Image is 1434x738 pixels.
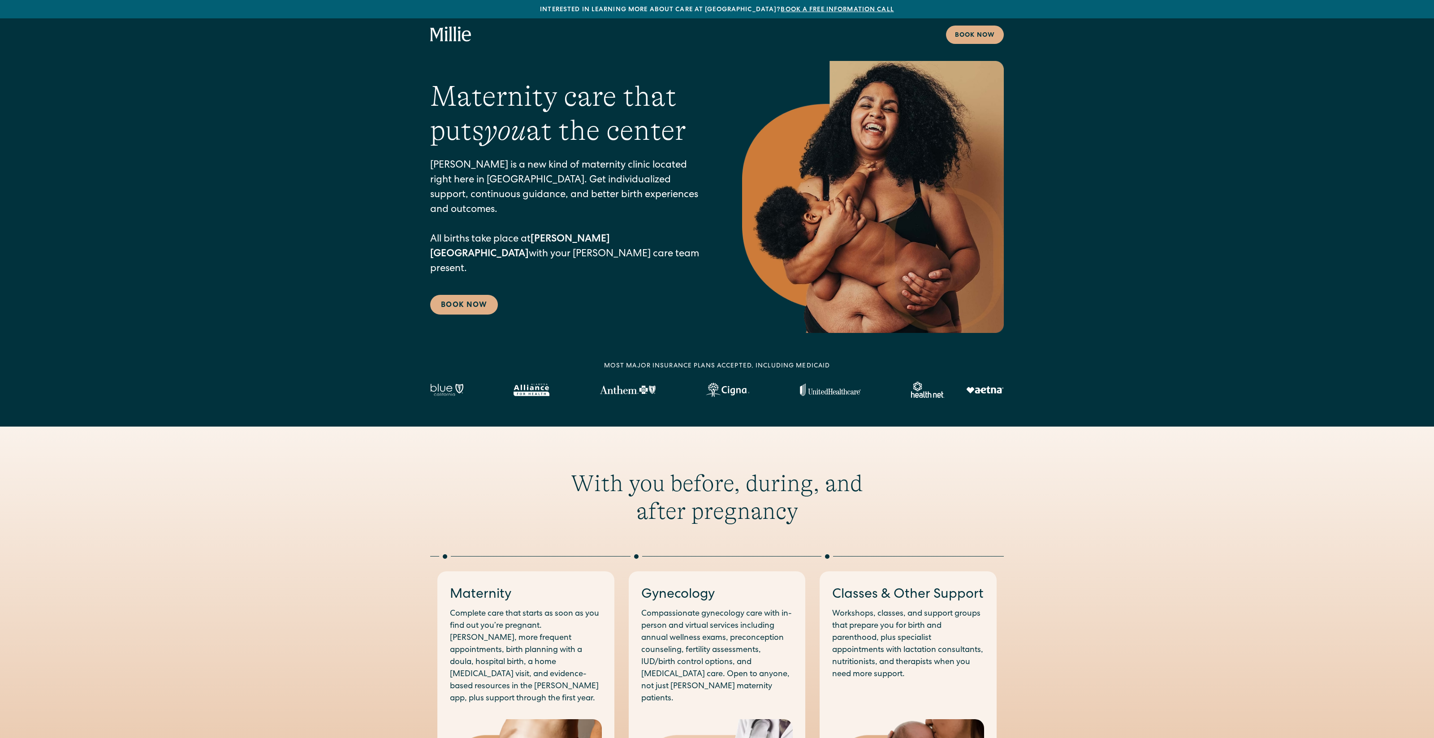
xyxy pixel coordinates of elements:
[430,79,706,148] h1: Maternity care that puts at the center
[604,362,830,371] div: MOST MAJOR INSURANCE PLANS ACCEPTED, INCLUDING MEDICAID
[641,586,793,604] h3: Gynecology
[966,386,1004,393] img: Aetna logo
[641,608,793,705] p: Compassionate gynecology care with in-person and virtual services including annual wellness exams...
[706,383,749,397] img: Cigna logo
[800,384,861,396] img: United Healthcare logo
[430,26,471,43] a: home
[742,61,1004,333] img: Smiling mother with her baby in arms, celebrating body positivity and the nurturing bond of postp...
[832,586,984,604] h3: Classes & Other Support
[955,31,995,40] div: Book now
[832,608,984,681] p: Workshops, classes, and support groups that prepare you for birth and parenthood, plus specialist...
[911,382,945,398] img: Healthnet logo
[430,295,498,315] a: Book Now
[430,159,706,277] p: [PERSON_NAME] is a new kind of maternity clinic located right here in [GEOGRAPHIC_DATA]. Get indi...
[545,470,889,526] h2: With you before, during, and after pregnancy
[600,385,656,394] img: Anthem Logo
[514,384,549,396] img: Alameda Alliance logo
[781,7,894,13] a: Book a free information call
[450,608,602,705] p: Complete care that starts as soon as you find out you’re pregnant. [PERSON_NAME], more frequent a...
[946,26,1004,44] a: Book now
[484,114,526,147] em: you
[450,586,602,604] h3: Maternity
[430,384,463,396] img: Blue California logo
